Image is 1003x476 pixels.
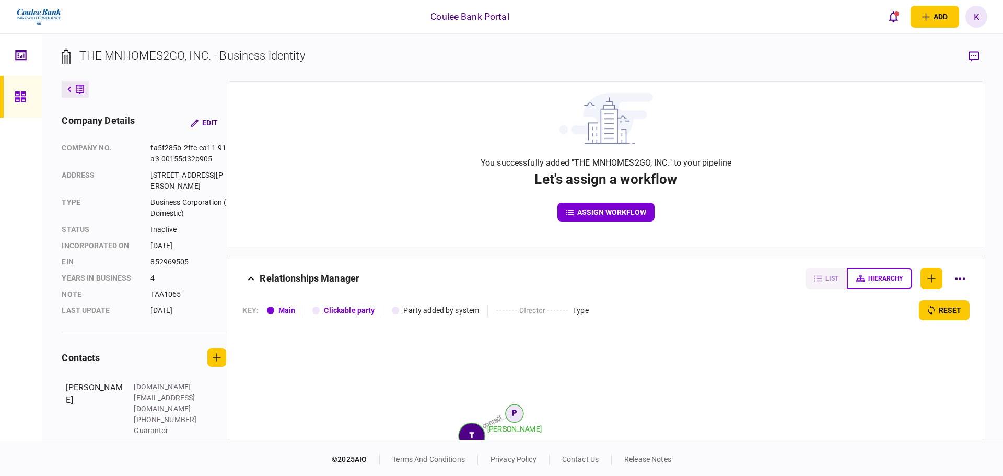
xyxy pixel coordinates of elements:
[392,455,465,463] a: terms and conditions
[481,157,731,169] div: You successfully added "THE MNHOMES2GO, INC." to your pipeline
[919,300,970,320] button: reset
[847,268,912,289] button: hierarchy
[62,240,140,251] div: incorporated on
[150,289,226,300] div: TAA1065
[430,10,509,24] div: Coulee Bank Portal
[66,381,123,436] div: [PERSON_NAME]
[911,6,959,28] button: open adding identity options
[150,257,226,268] div: 852969505
[62,170,140,192] div: address
[324,305,375,316] div: Clickable party
[62,143,140,165] div: company no.
[150,170,226,192] div: [STREET_ADDRESS][PERSON_NAME]
[825,275,838,282] span: list
[62,113,135,132] div: company details
[62,351,100,365] div: contacts
[79,47,305,64] div: THE MNHOMES2GO, INC. - Business identity
[62,197,140,219] div: Type
[62,257,140,268] div: EIN
[562,455,599,463] a: contact us
[150,305,226,316] div: [DATE]
[150,197,226,219] div: Business Corporation (Domestic)
[150,224,226,235] div: Inactive
[557,203,655,222] button: assign workflow
[62,224,140,235] div: status
[182,113,226,132] button: Edit
[150,273,226,284] div: 4
[278,305,296,316] div: Main
[534,169,677,190] div: Let's assign a workflow
[491,455,537,463] a: privacy policy
[512,409,517,417] text: P
[150,143,226,165] div: fa5f285b-2ffc-ea11-91a3-00155d32b905
[332,454,380,465] div: © 2025 AIO
[242,305,259,316] div: KEY :
[62,289,140,300] div: note
[481,413,504,429] text: contact
[573,305,589,316] div: Type
[559,93,653,144] img: building with clouds
[487,425,542,433] tspan: [PERSON_NAME]
[62,305,140,316] div: last update
[134,381,202,414] div: [DOMAIN_NAME][EMAIL_ADDRESS][DOMAIN_NAME]
[134,414,202,425] div: [PHONE_NUMBER]
[62,273,140,284] div: years in business
[134,425,202,436] div: Guarantor
[965,6,987,28] button: K
[624,455,671,463] a: release notes
[260,268,359,289] div: Relationships Manager
[16,4,62,30] img: client company logo
[403,305,479,316] div: Party added by system
[150,240,226,251] div: [DATE]
[806,268,847,289] button: list
[470,431,474,439] text: T
[882,6,904,28] button: open notifications list
[868,275,903,282] span: hierarchy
